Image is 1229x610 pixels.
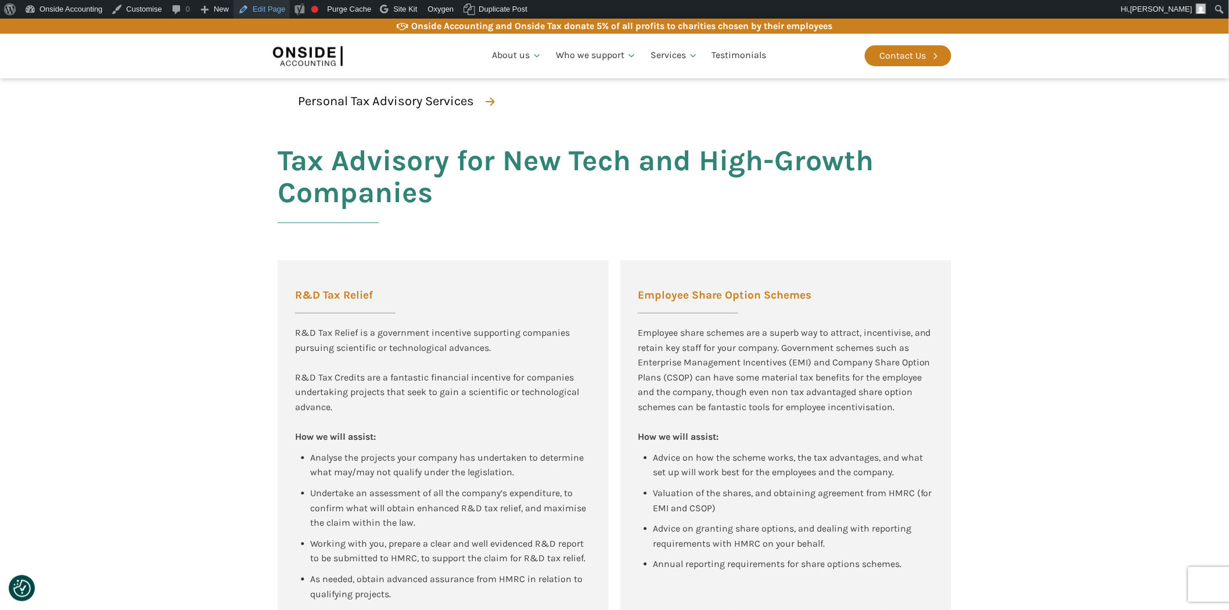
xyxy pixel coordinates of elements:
[865,45,951,66] a: Contact Us
[485,36,549,76] a: About us
[295,370,591,415] div: R&D Tax Credits are a fantastic financial incentive for companies undertaking projects that seek ...
[644,36,705,76] a: Services
[638,431,718,442] b: How we will assist:
[295,290,396,301] span: R&D Tax Relief
[393,5,417,13] span: Site Kit
[298,91,474,112] div: Personal Tax Advisory Services
[278,145,951,237] h2: Tax Advisory for New Tech and High-Growth Companies
[411,19,832,34] div: Onside Accounting and Onside Tax donate 5% of all profits to charities chosen by their employees
[653,523,914,549] span: Advice on granting share options, and dealing with reporting requirements with HMRC on your behalf.
[653,452,925,478] span: Advice on how the scheme works, the tax advantages, and what set up will work best for the employ...
[310,573,585,600] span: As needed, obtain advanced assurance from HMRC in relation to qualifying projects.
[638,325,934,444] div: Employee share schemes are a superb way to attract, incentivise, and retain key staff for your co...
[283,88,505,114] a: Personal Tax Advisory Services
[1130,5,1192,13] span: [PERSON_NAME]
[638,290,811,301] span: Employee Share Option Schemes
[705,36,774,76] a: Testimonials
[273,42,343,69] img: Onside Accounting
[310,538,586,564] span: Working with you, prepare a clear and well evidenced R&D report to be submitted to HMRC, to suppo...
[13,580,31,597] img: Revisit consent button
[295,431,376,442] b: How we will assist:
[295,325,591,355] div: R&D Tax Relief is a government incentive supporting companies pursuing scientific or technologica...
[879,48,926,63] div: Contact Us
[653,558,901,569] span: Annual reporting requirements for share options schemes.
[310,487,588,528] span: Undertake an assessment of all the company’s expenditure, to confirm what will obtain enhanced R&...
[310,452,586,478] span: Analyse the projects your company has undertaken to determine what may/may not qualify under the ...
[549,36,644,76] a: Who we support
[311,6,318,13] div: Focus keyphrase not set
[653,487,935,514] span: Valuation of the shares, and obtaining agreement from HMRC (for EMI and CSOP)
[13,580,31,597] button: Consent Preferences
